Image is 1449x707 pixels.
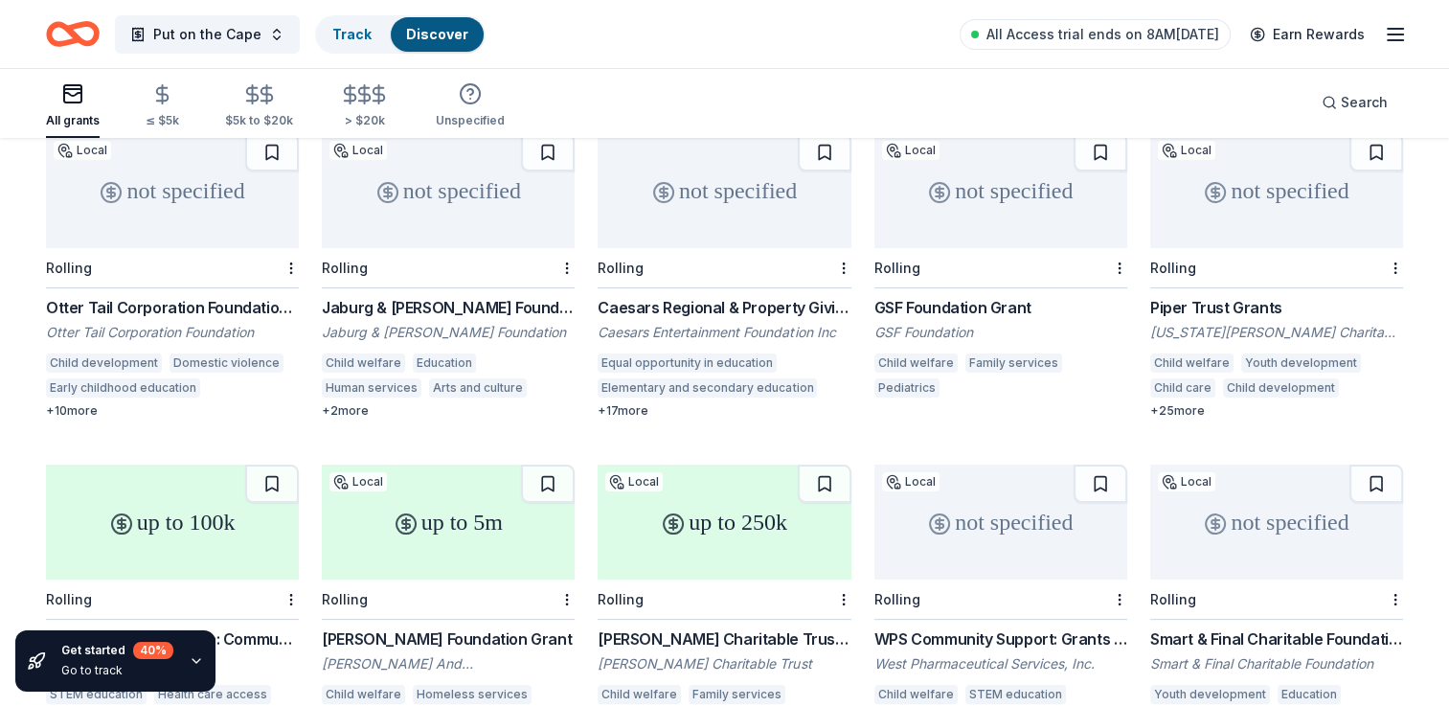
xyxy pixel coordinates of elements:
[329,472,387,491] div: Local
[1150,133,1403,248] div: not specified
[1150,296,1403,319] div: Piper Trust Grants
[689,685,785,704] div: Family services
[986,23,1219,46] span: All Access trial ends on 8AM[DATE]
[874,133,1127,403] a: not specifiedLocalRollingGSF Foundation GrantGSF FoundationChild welfareFamily servicesPediatrics
[413,685,532,704] div: Homeless services
[225,76,293,138] button: $5k to $20k
[332,26,372,42] a: Track
[46,353,162,373] div: Child development
[153,23,261,46] span: Put on the Cape
[46,591,92,607] div: Rolling
[1150,378,1215,398] div: Child care
[598,654,850,673] div: [PERSON_NAME] Charitable Trust
[874,654,1127,673] div: West Pharmaceutical Services, Inc.
[339,76,390,138] button: > $20k
[322,353,405,373] div: Child welfare
[46,113,100,128] div: All grants
[965,685,1066,704] div: STEM education
[46,465,299,580] div: up to 100k
[874,323,1127,342] div: GSF Foundation
[61,663,173,678] div: Go to track
[874,296,1127,319] div: GSF Foundation Grant
[46,133,299,248] div: not specified
[874,627,1127,650] div: WPS Community Support: Grants & Sponsorhips
[1150,685,1270,704] div: Youth development
[605,472,663,491] div: Local
[1150,260,1196,276] div: Rolling
[1150,323,1403,342] div: [US_STATE][PERSON_NAME] Charitable Trust
[874,133,1127,248] div: not specified
[322,133,575,419] a: not specifiedLocalRollingJaburg & [PERSON_NAME] Foundation GrantJaburg & [PERSON_NAME] Foundation...
[1158,141,1215,160] div: Local
[598,260,644,276] div: Rolling
[429,378,527,398] div: Arts and culture
[882,141,940,160] div: Local
[598,323,850,342] div: Caesars Entertainment Foundation Inc
[46,378,200,398] div: Early childhood education
[1150,465,1403,580] div: not specified
[46,403,299,419] div: + 10 more
[882,472,940,491] div: Local
[1150,591,1196,607] div: Rolling
[1158,472,1215,491] div: Local
[46,260,92,276] div: Rolling
[133,642,173,659] div: 40 %
[1238,17,1376,52] a: Earn Rewards
[874,260,920,276] div: Rolling
[598,378,817,398] div: Elementary and secondary education
[1341,91,1388,114] span: Search
[322,403,575,419] div: + 2 more
[1150,403,1403,419] div: + 25 more
[322,627,575,650] div: [PERSON_NAME] Foundation Grant
[874,591,920,607] div: Rolling
[874,378,940,398] div: Pediatrics
[329,141,387,160] div: Local
[170,353,283,373] div: Domestic violence
[322,591,368,607] div: Rolling
[1241,353,1361,373] div: Youth development
[874,465,1127,580] div: not specified
[406,26,468,42] a: Discover
[322,323,575,342] div: Jaburg & [PERSON_NAME] Foundation
[54,141,111,160] div: Local
[315,15,486,54] button: TrackDiscover
[960,19,1231,50] a: All Access trial ends on 8AM[DATE]
[339,113,390,128] div: > $20k
[322,133,575,248] div: not specified
[598,133,850,419] a: not specifiedRollingCaesars Regional & Property GivingCaesars Entertainment Foundation IncEqual o...
[322,296,575,319] div: Jaburg & [PERSON_NAME] Foundation Grant
[598,353,777,373] div: Equal opportunity in education
[322,654,575,673] div: [PERSON_NAME] And [PERSON_NAME] Foundation
[436,113,505,128] div: Unspecified
[46,133,299,419] a: not specifiedLocalRollingOtter Tail Corporation Foundation Grant ProgramOtter Tail Corporation Fo...
[413,353,476,373] div: Education
[322,260,368,276] div: Rolling
[598,591,644,607] div: Rolling
[598,465,850,580] div: up to 250k
[1278,685,1341,704] div: Education
[598,627,850,650] div: [PERSON_NAME] Charitable Trust Grants (Non-Environment Requests)
[436,75,505,138] button: Unspecified
[146,76,179,138] button: ≤ $5k
[46,11,100,57] a: Home
[1306,83,1403,122] button: Search
[1150,353,1234,373] div: Child welfare
[322,378,421,398] div: Human services
[146,113,179,128] div: ≤ $5k
[874,353,958,373] div: Child welfare
[598,403,850,419] div: + 17 more
[225,113,293,128] div: $5k to $20k
[598,296,850,319] div: Caesars Regional & Property Giving
[115,15,300,54] button: Put on the Cape
[598,685,681,704] div: Child welfare
[61,642,173,659] div: Get started
[1223,378,1339,398] div: Child development
[46,323,299,342] div: Otter Tail Corporation Foundation
[1150,654,1403,673] div: Smart & Final Charitable Foundation
[46,296,299,319] div: Otter Tail Corporation Foundation Grant Program
[598,133,850,248] div: not specified
[1150,133,1403,419] a: not specifiedLocalRollingPiper Trust Grants[US_STATE][PERSON_NAME] Charitable TrustChild welfareY...
[874,685,958,704] div: Child welfare
[1150,627,1403,650] div: Smart & Final Charitable Foundation Donations
[965,353,1062,373] div: Family services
